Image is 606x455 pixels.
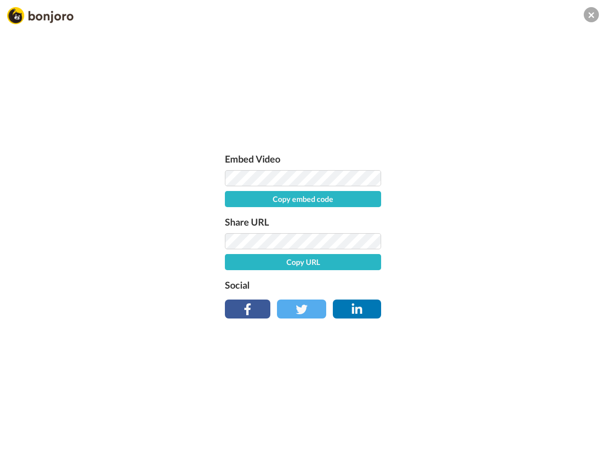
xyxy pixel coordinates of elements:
[225,191,381,207] button: Copy embed code
[225,254,381,270] button: Copy URL
[225,151,381,166] label: Embed Video
[225,277,381,292] label: Social
[7,7,73,24] img: Bonjoro Logo
[225,214,381,229] label: Share URL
